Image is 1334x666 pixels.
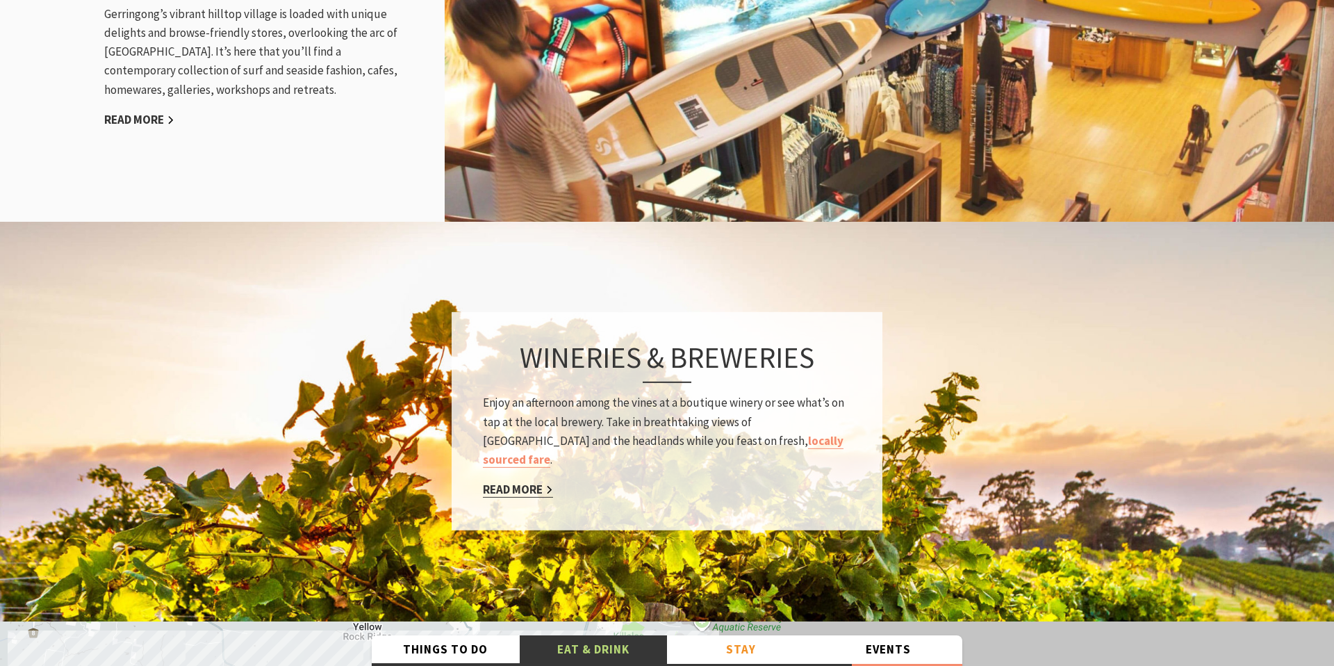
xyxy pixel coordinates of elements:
[815,635,963,664] button: Events
[372,635,520,664] button: Things To Do
[483,482,553,498] a: Read More
[104,5,410,99] p: Gerringong’s vibrant hilltop village is loaded with unique delights and browse-friendly stores, o...
[104,112,174,128] a: Read More
[483,433,843,468] a: locally sourced fare
[483,340,851,383] h3: Wineries & Breweries
[483,393,851,469] p: Enjoy an afternoon among the vines at a boutique winery or see what’s on tap at the local brewery...
[667,635,815,664] button: Stay
[520,635,668,664] button: Eat & Drink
